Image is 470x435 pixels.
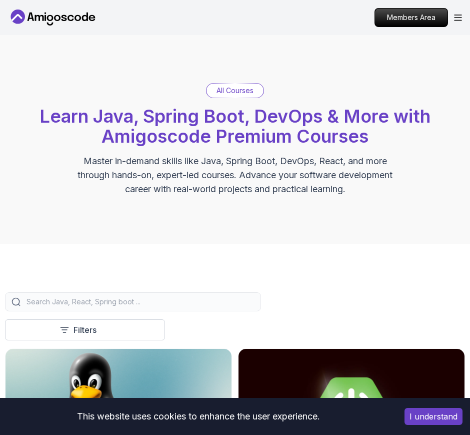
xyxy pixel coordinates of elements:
div: This website uses cookies to enhance the user experience. [7,405,389,427]
p: All Courses [216,86,253,96]
a: Members Area [374,8,448,27]
p: Members Area [375,9,447,27]
button: Open Menu [454,15,462,21]
button: Filters [5,319,165,340]
input: Search Java, React, Spring boot ... [24,297,254,307]
p: Master in-demand skills like Java, Spring Boot, DevOps, React, and more through hands-on, expert-... [67,154,403,196]
p: Filters [73,324,96,336]
button: Accept cookies [404,408,462,425]
span: Learn Java, Spring Boot, DevOps & More with Amigoscode Premium Courses [39,105,430,147]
